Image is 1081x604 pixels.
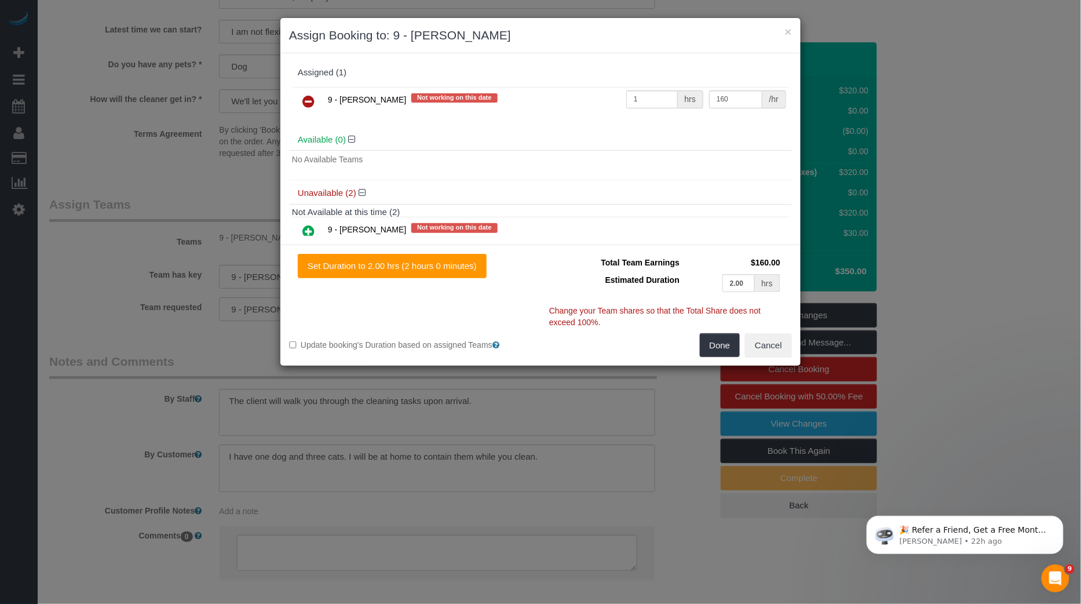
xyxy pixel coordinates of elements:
td: Total Team Earnings [549,254,682,271]
h4: Not Available at this time (2) [292,208,789,217]
h3: Assign Booking to: 9 - [PERSON_NAME] [289,27,792,44]
div: hrs [678,90,703,108]
button: × [785,26,792,38]
td: $160.00 [682,254,783,271]
iframe: Intercom live chat [1042,565,1069,592]
span: 9 - [PERSON_NAME] [328,225,406,235]
div: hrs [755,274,780,292]
span: 9 [1065,565,1075,574]
span: Estimated Duration [605,275,680,285]
div: Assigned (1) [298,68,783,78]
iframe: Intercom notifications message [849,492,1081,573]
span: 9 - [PERSON_NAME] [328,95,406,104]
h4: Available (0) [298,135,783,145]
input: Update booking's Duration based on assigned Teams [289,341,297,349]
span: Not working on this date [411,93,497,103]
span: Not working on this date [411,223,497,232]
button: Set Duration to 2.00 hrs (2 hours 0 minutes) [298,254,487,278]
label: Update booking's Duration based on assigned Teams [289,339,532,351]
h4: Unavailable (2) [298,188,783,198]
div: /hr [762,90,786,108]
button: Done [700,333,740,358]
button: Cancel [745,333,792,358]
span: No Available Teams [292,155,363,164]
